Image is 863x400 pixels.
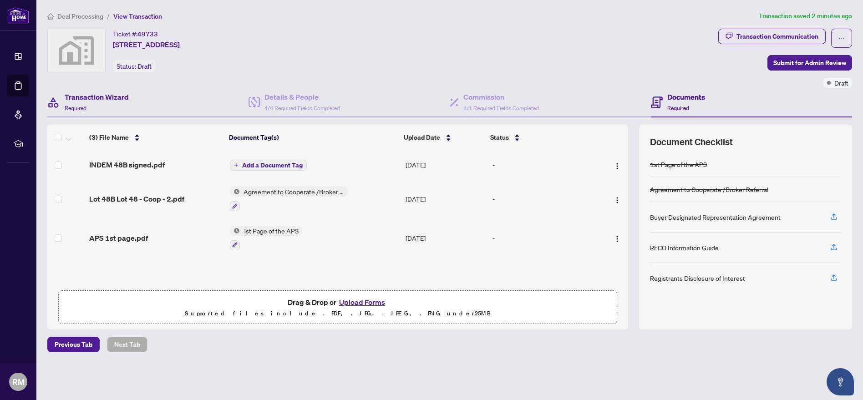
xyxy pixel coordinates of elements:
div: Status: [113,60,155,72]
span: 49733 [137,30,158,38]
span: Draft [834,78,848,88]
img: Status Icon [230,226,240,236]
div: Agreement to Cooperate /Broker Referral [650,184,768,194]
img: Logo [614,197,621,204]
span: Drag & Drop or [288,296,388,308]
span: APS 1st page.pdf [89,233,148,243]
button: Add a Document Tag [230,160,307,171]
th: Status [487,125,595,150]
span: 1/1 Required Fields Completed [463,105,539,111]
span: Upload Date [404,132,440,142]
div: 1st Page of the APS [650,159,707,169]
h4: Transaction Wizard [65,91,129,102]
span: plus [234,163,239,167]
button: Previous Tab [47,337,100,352]
span: Lot 48B Lot 48 - Coop - 2.pdf [89,193,184,204]
span: View Transaction [113,12,162,20]
span: RM [12,375,25,388]
div: - [492,160,594,170]
span: Previous Tab [55,337,92,352]
td: [DATE] [402,179,489,218]
span: INDEM 48B signed.pdf [89,159,165,170]
div: Buyer Designated Representation Agreement [650,212,781,222]
button: Open asap [827,368,854,395]
img: Logo [614,162,621,170]
span: 1st Page of the APS [240,226,302,236]
span: Deal Processing [57,12,103,20]
button: Upload Forms [336,296,388,308]
span: Agreement to Cooperate /Broker Referral [240,187,348,197]
div: Ticket #: [113,29,158,39]
span: home [47,13,54,20]
div: - [492,194,594,204]
span: 4/4 Required Fields Completed [264,105,340,111]
span: Document Checklist [650,136,733,148]
article: Transaction saved 2 minutes ago [759,11,852,21]
td: [DATE] [402,218,489,258]
span: Status [490,132,509,142]
span: ellipsis [838,35,845,41]
button: Submit for Admin Review [767,55,852,71]
img: Logo [614,235,621,243]
span: Required [65,105,86,111]
div: Transaction Communication [736,29,818,44]
h4: Documents [667,91,705,102]
h4: Commission [463,91,539,102]
td: [DATE] [402,150,489,179]
span: (3) File Name [89,132,129,142]
img: logo [7,7,29,24]
button: Next Tab [107,337,147,352]
button: Logo [610,157,624,172]
span: Draft [137,62,152,71]
button: Status Icon1st Page of the APS [230,226,302,250]
th: Upload Date [400,125,487,150]
th: (3) File Name [86,125,225,150]
span: Submit for Admin Review [773,56,846,70]
th: Document Tag(s) [225,125,400,150]
button: Transaction Communication [718,29,826,44]
button: Logo [610,231,624,245]
p: Supported files include .PDF, .JPG, .JPEG, .PNG under 25 MB [64,308,611,319]
span: Add a Document Tag [242,162,303,168]
button: Logo [610,192,624,206]
span: [STREET_ADDRESS] [113,39,180,50]
button: Status IconAgreement to Cooperate /Broker Referral [230,187,348,211]
div: - [492,233,594,243]
span: Required [667,105,689,111]
span: Drag & Drop orUpload FormsSupported files include .PDF, .JPG, .JPEG, .PNG under25MB [59,291,617,324]
button: Add a Document Tag [230,159,307,171]
img: svg%3e [48,29,105,72]
h4: Details & People [264,91,340,102]
li: / [107,11,110,21]
img: Status Icon [230,187,240,197]
div: Registrants Disclosure of Interest [650,273,745,283]
div: RECO Information Guide [650,243,719,253]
